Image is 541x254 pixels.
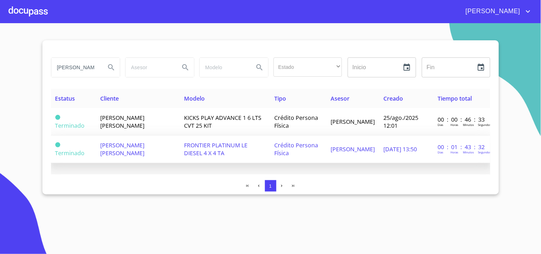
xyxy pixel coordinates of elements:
span: [PERSON_NAME] [PERSON_NAME] [100,141,144,157]
p: Segundos [478,123,491,127]
span: Crédito Persona Física [274,114,318,129]
button: Search [103,59,120,76]
span: Terminado [55,142,60,147]
span: [PERSON_NAME] [460,6,524,17]
span: [PERSON_NAME] [331,118,375,126]
button: Search [251,59,268,76]
span: Terminado [55,149,85,157]
span: Tipo [274,95,286,102]
p: Dias [438,150,443,154]
p: Minutos [463,150,474,154]
input: search [200,58,248,77]
span: KICKS PLAY ADVANCE 1 6 LTS CVT 25 KIT [184,114,261,129]
span: Modelo [184,95,205,102]
span: [PERSON_NAME] [331,145,375,153]
button: account of current user [460,6,532,17]
span: Cliente [100,95,119,102]
button: Search [177,59,194,76]
p: Horas [450,123,458,127]
span: [PERSON_NAME] [PERSON_NAME] [100,114,144,129]
span: Crédito Persona Física [274,141,318,157]
span: Tiempo total [438,95,472,102]
span: FRONTIER PLATINUM LE DIESEL 4 X 4 TA [184,141,247,157]
p: 00 : 01 : 43 : 32 [438,143,486,151]
span: Creado [384,95,403,102]
p: Dias [438,123,443,127]
p: Segundos [478,150,491,154]
span: Asesor [331,95,350,102]
span: 25/ago./2025 12:01 [384,114,419,129]
input: search [51,58,100,77]
div: ​ [274,57,342,77]
button: 1 [265,180,276,192]
span: 1 [269,183,272,189]
p: Minutos [463,123,474,127]
span: Terminado [55,122,85,129]
p: 00 : 00 : 46 : 33 [438,116,486,123]
p: Horas [450,150,458,154]
span: Terminado [55,115,60,120]
input: search [126,58,174,77]
span: Estatus [55,95,75,102]
span: [DATE] 13:50 [384,145,417,153]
